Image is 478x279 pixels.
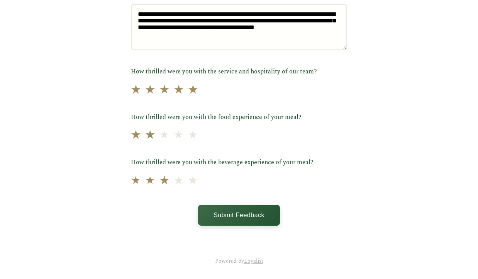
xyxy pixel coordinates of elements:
[174,172,183,190] span: ★
[145,172,155,190] span: ★
[174,127,183,144] span: ★
[145,126,156,145] span: ★
[188,80,198,99] span: ★
[131,158,347,168] label: How thrilled were you with the beverage experience of your meal?
[131,112,347,122] label: How thrilled were you with the food experience of your meal?
[131,126,141,145] span: ★
[145,80,156,99] span: ★
[188,127,198,144] span: ★
[131,172,141,190] span: ★
[198,205,280,226] button: Submit Feedback
[188,172,198,190] span: ★
[131,67,347,77] label: How thrilled were you with the service and hospitality of our team?
[159,80,170,99] span: ★
[173,80,184,99] span: ★
[131,80,141,99] span: ★
[159,171,170,190] span: ★
[244,257,263,265] a: Loyalist
[159,127,169,144] span: ★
